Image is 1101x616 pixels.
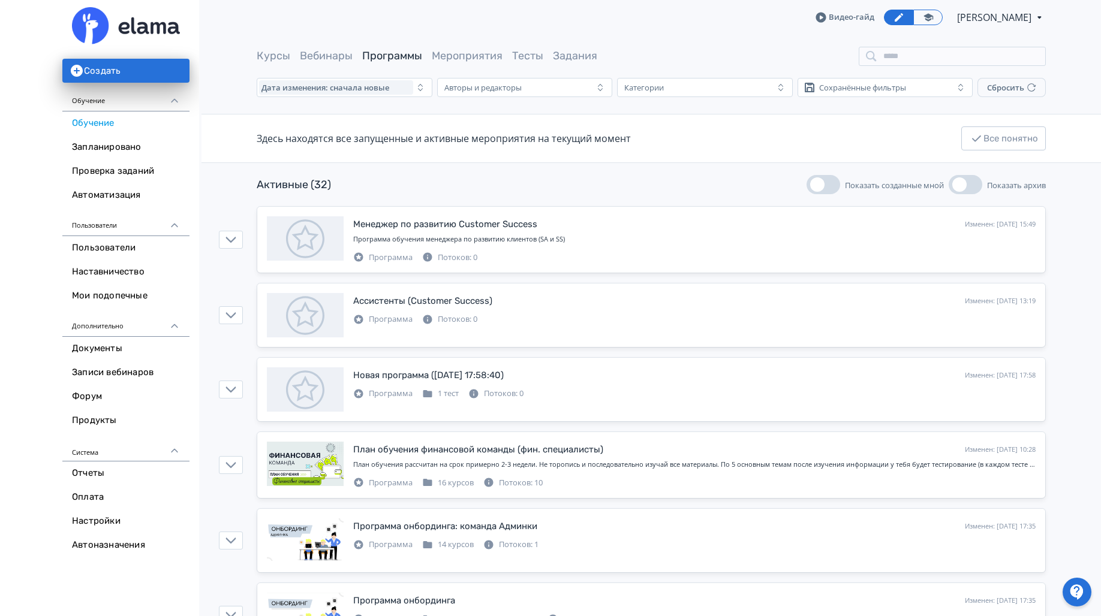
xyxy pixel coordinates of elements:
[353,218,537,231] div: Менеджер по развитию Customer Success
[353,294,492,308] div: Ассистенты (Customer Success)
[62,183,189,207] a: Автоматизация
[353,539,413,551] div: Программа
[362,49,422,62] a: Программы
[422,539,474,551] div: 14 курсов
[353,369,504,382] div: Новая программа (14.07.2025 17:58:40)
[62,207,189,236] div: Пользователи
[62,337,189,361] a: Документы
[62,461,189,485] a: Отчеты
[257,49,290,62] a: Курсы
[353,460,1036,470] div: План обучения рассчитан на срок примерно 2-3 недели. Не торопись и последовательно изучай все мат...
[444,83,522,92] div: Авторы и редакторы
[965,296,1036,306] div: Изменен: [DATE] 13:19
[353,388,413,400] div: Программа
[62,385,189,409] a: Форум
[353,477,413,489] div: Программа
[965,596,1036,606] div: Изменен: [DATE] 17:35
[353,234,1036,244] div: Программа обучения менеджера по развитию клиентов (SA и SS)
[62,485,189,509] a: Оплата
[62,111,189,135] a: Обучение
[72,7,180,44] img: https://files.teachbase.ru/system/account/49446/logo/medium-41563bfb68b138c87ea16aa7a8c83070.png
[62,409,189,433] a: Продукты
[62,83,189,111] div: Обучение
[965,219,1036,230] div: Изменен: [DATE] 15:49
[62,135,189,159] a: Запланировано
[977,78,1046,97] button: Сбросить
[483,477,543,489] div: Потоков: 10
[483,539,539,551] div: Потоков: 1
[961,126,1046,150] button: Все понятно
[62,59,189,83] button: Создать
[965,521,1036,532] div: Изменен: [DATE] 17:35
[617,78,793,97] button: Категории
[62,533,189,557] a: Автоназначения
[261,83,389,92] span: Дата изменения: сначала новые
[816,11,874,23] a: Видео-гайд
[62,308,189,337] div: Дополнительно
[437,78,613,97] button: Авторы и редакторы
[353,313,413,325] div: Программа
[553,49,597,62] a: Задания
[257,131,631,146] div: Здесь находятся все запущенные и активные мероприятия на текущий момент
[624,83,664,92] div: Категории
[422,313,477,325] div: Потоков: 0
[798,78,973,97] button: Сохранённые фильтры
[353,594,455,608] div: Программа онбординга
[300,49,353,62] a: Вебинары
[62,361,189,385] a: Записи вебинаров
[62,260,189,284] a: Наставничество
[422,252,477,264] div: Потоков: 0
[913,10,943,25] a: Переключиться в режим ученика
[845,180,944,191] span: Показать созданные мной
[353,443,603,457] div: План обучения финансовой команды (фин. специалисты)
[987,180,1046,191] span: Показать архив
[422,477,474,489] div: 16 курсов
[512,49,543,62] a: Тесты
[62,433,189,461] div: Система
[62,509,189,533] a: Настройки
[965,370,1036,381] div: Изменен: [DATE] 17:58
[257,78,432,97] button: Дата изменения: сначала новые
[257,177,331,193] div: Активные (32)
[957,10,1033,25] span: Александра Чапля
[468,388,524,400] div: Потоков: 0
[353,520,537,533] div: Программа онбординга: команда Админки
[353,252,413,264] div: Программа
[422,388,459,400] div: 1 тест
[819,83,906,92] div: Сохранённые фильтры
[62,236,189,260] a: Пользователи
[62,159,189,183] a: Проверка заданий
[62,284,189,308] a: Мои подопечные
[965,445,1036,455] div: Изменен: [DATE] 10:28
[432,49,503,62] a: Мероприятия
